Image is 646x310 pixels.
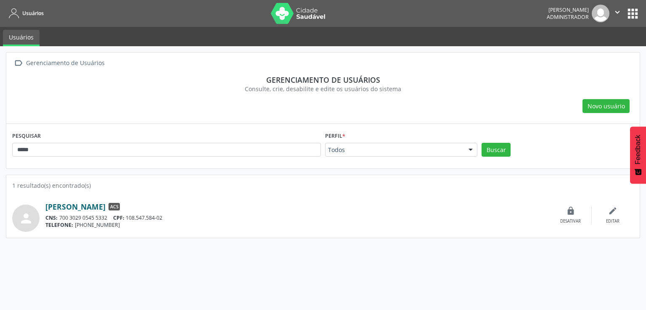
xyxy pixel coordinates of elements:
[560,218,581,224] div: Desativar
[328,146,460,154] span: Todos
[12,57,106,69] a:  Gerenciamento de Usuários
[547,13,589,21] span: Administrador
[12,57,24,69] i: 
[45,214,58,221] span: CNS:
[482,143,511,157] button: Buscar
[588,102,625,110] span: Novo usuário
[45,202,106,211] a: [PERSON_NAME]
[45,221,550,229] div: [PHONE_NUMBER]
[45,221,73,229] span: TELEFONE:
[18,75,628,84] div: Gerenciamento de usuários
[18,84,628,93] div: Consulte, crie, desabilite e edite os usuários do sistema
[113,214,124,221] span: CPF:
[325,130,345,143] label: Perfil
[566,206,575,215] i: lock
[6,6,44,20] a: Usuários
[592,5,609,22] img: img
[547,6,589,13] div: [PERSON_NAME]
[12,181,634,190] div: 1 resultado(s) encontrado(s)
[625,6,640,21] button: apps
[606,218,620,224] div: Editar
[608,206,617,215] i: edit
[582,99,630,113] button: Novo usuário
[45,214,550,221] div: 700 3029 0545 5332 108.547.584-02
[24,57,106,69] div: Gerenciamento de Usuários
[3,30,40,46] a: Usuários
[613,8,622,17] i: 
[630,126,646,184] button: Feedback - Mostrar pesquisa
[634,135,642,164] span: Feedback
[19,211,34,226] i: person
[22,10,44,17] span: Usuários
[109,203,120,210] span: ACS
[609,5,625,22] button: 
[12,130,41,143] label: PESQUISAR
